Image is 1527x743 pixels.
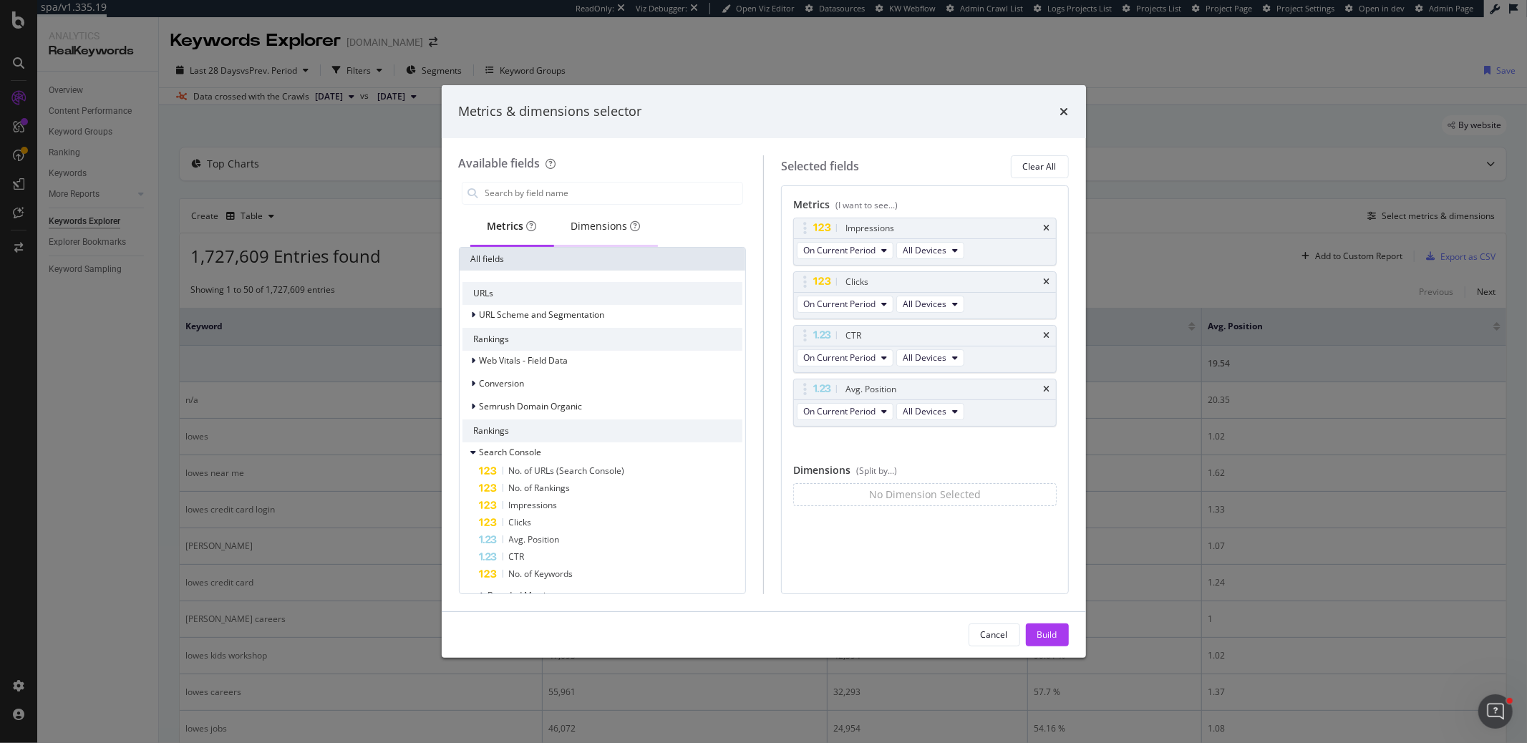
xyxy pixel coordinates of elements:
[896,403,964,420] button: All Devices
[797,403,893,420] button: On Current Period
[480,354,568,366] span: Web Vitals - Field Data
[484,183,743,204] input: Search by field name
[803,244,876,256] span: On Current Period
[1060,102,1069,121] div: times
[509,568,573,580] span: No. of Keywords
[1044,385,1050,394] div: times
[903,405,946,417] span: All Devices
[1011,155,1069,178] button: Clear All
[793,218,1057,266] div: ImpressionstimesOn Current PeriodAll Devices
[459,102,642,121] div: Metrics & dimensions selector
[1044,224,1050,233] div: times
[509,465,625,477] span: No. of URLs (Search Console)
[896,296,964,313] button: All Devices
[803,405,876,417] span: On Current Period
[509,516,532,528] span: Clicks
[793,198,1057,218] div: Metrics
[845,382,896,397] div: Avg. Position
[845,329,861,343] div: CTR
[462,328,743,351] div: Rankings
[835,199,898,211] div: (I want to see...)
[903,244,946,256] span: All Devices
[903,351,946,364] span: All Devices
[803,351,876,364] span: On Current Period
[896,349,964,366] button: All Devices
[480,400,583,412] span: Semrush Domain Organic
[793,463,1057,483] div: Dimensions
[896,242,964,259] button: All Devices
[488,219,537,233] div: Metrics
[459,155,540,171] div: Available fields
[981,628,1008,641] div: Cancel
[969,623,1020,646] button: Cancel
[509,550,525,563] span: CTR
[793,325,1057,373] div: CTRtimesOn Current PeriodAll Devices
[793,379,1057,427] div: Avg. PositiontimesOn Current PeriodAll Devices
[1037,628,1057,641] div: Build
[488,589,555,601] span: Branded Metrics
[1478,694,1513,729] iframe: Intercom live chat
[462,282,743,305] div: URLs
[781,158,859,175] div: Selected fields
[797,242,893,259] button: On Current Period
[480,377,525,389] span: Conversion
[1026,623,1069,646] button: Build
[845,221,894,235] div: Impressions
[442,85,1086,658] div: modal
[509,499,558,511] span: Impressions
[793,271,1057,319] div: ClickstimesOn Current PeriodAll Devices
[856,465,897,477] div: (Split by...)
[903,298,946,310] span: All Devices
[571,219,641,233] div: Dimensions
[480,446,542,458] span: Search Console
[869,487,981,502] div: No Dimension Selected
[509,533,560,545] span: Avg. Position
[462,419,743,442] div: Rankings
[460,248,746,271] div: All fields
[480,309,605,321] span: URL Scheme and Segmentation
[797,349,893,366] button: On Current Period
[803,298,876,310] span: On Current Period
[509,482,571,494] span: No. of Rankings
[797,296,893,313] button: On Current Period
[845,275,868,289] div: Clicks
[1044,331,1050,340] div: times
[1044,278,1050,286] div: times
[1023,160,1057,173] div: Clear All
